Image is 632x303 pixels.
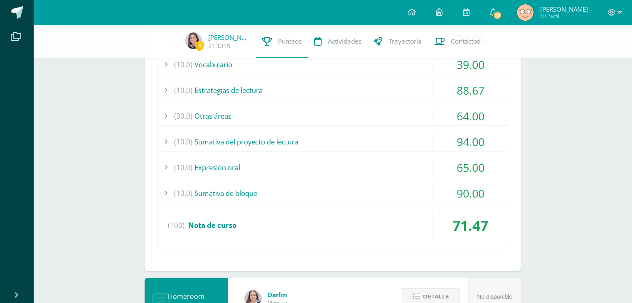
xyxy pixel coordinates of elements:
[157,158,508,177] div: Expresión oral
[451,37,480,46] span: Contactos
[188,220,236,230] span: Nota de curso
[174,184,192,203] span: (10.0)
[433,158,508,177] div: 65.00
[174,132,192,151] span: (10.0)
[168,210,184,241] span: (100)
[477,293,512,300] span: No disponible
[157,107,508,125] div: Otras áreas
[256,25,308,58] a: Punteos
[328,37,361,46] span: Actividades
[174,158,192,177] span: (10.0)
[389,37,422,46] span: Trayectoria
[185,32,202,49] img: 56061778b055c7d63f82c18fcbe4ed22.png
[433,184,508,203] div: 90.00
[157,81,508,100] div: Estrategias de lectura
[540,12,588,20] span: Mi Perfil
[433,107,508,125] div: 64.00
[308,25,368,58] a: Actividades
[433,81,508,100] div: 88.67
[157,132,508,151] div: Sumativa del proyecto de lectura
[157,184,508,203] div: Sumativa de bloque
[433,55,508,74] div: 39.00
[174,107,192,125] span: (30.0)
[433,210,508,241] div: 71.47
[428,25,486,58] a: Contactos
[493,11,502,20] span: 22
[268,291,287,299] span: Darlin
[368,25,428,58] a: Trayectoria
[195,40,204,51] span: 3
[208,33,250,42] a: [PERSON_NAME]
[278,37,302,46] span: Punteos
[174,55,192,74] span: (10.0)
[540,5,588,13] span: [PERSON_NAME]
[433,132,508,151] div: 94.00
[174,81,192,100] span: (10.0)
[208,42,231,50] a: 213015
[517,4,534,21] img: df3cb98666e6427fce47a61e37c3f2bf.png
[157,55,508,74] div: Vocabulario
